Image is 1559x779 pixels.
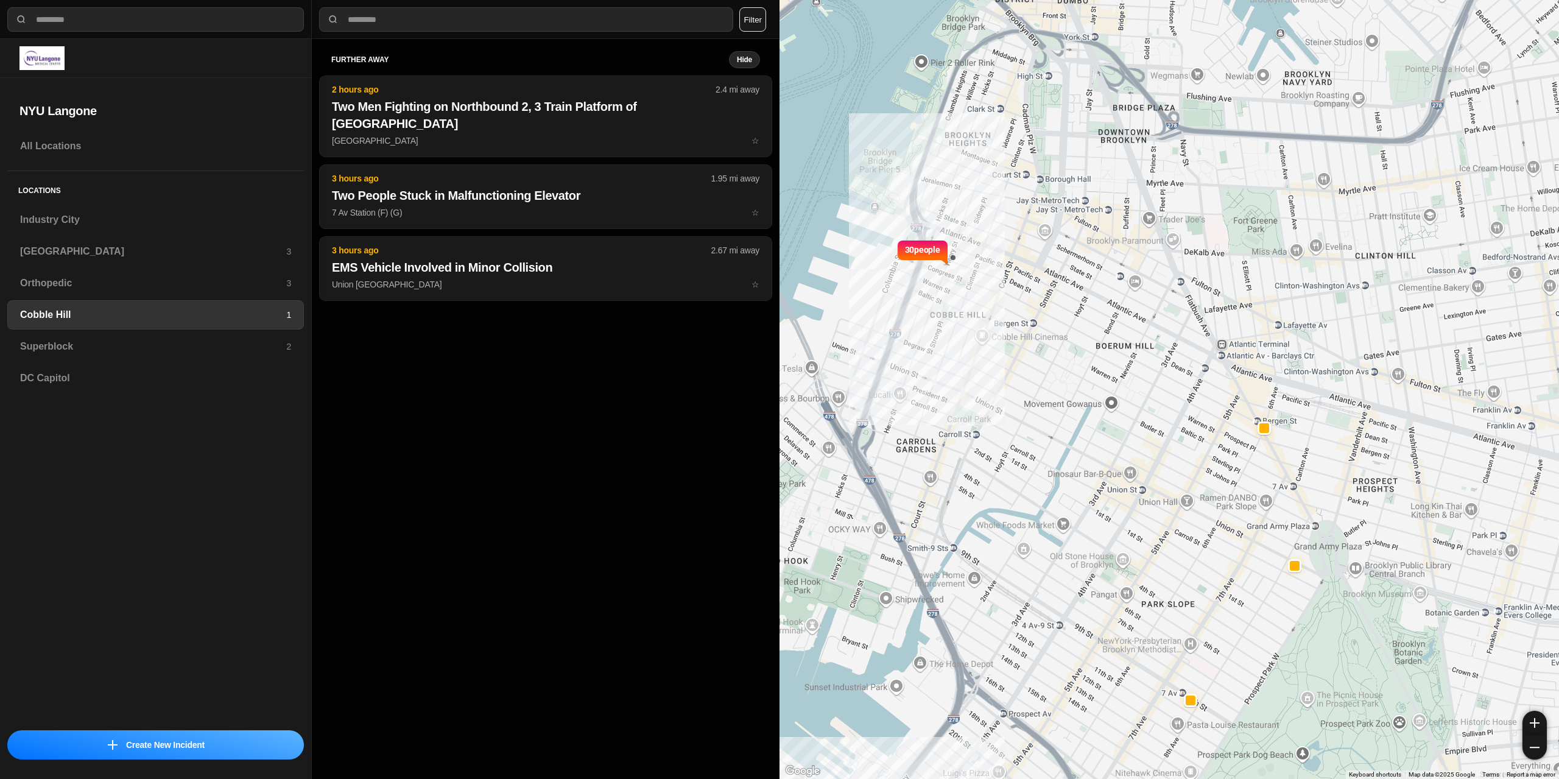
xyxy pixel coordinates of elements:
[332,83,716,96] p: 2 hours ago
[783,763,823,779] img: Google
[319,279,772,289] a: 3 hours ago2.67 mi awayEMS Vehicle Involved in Minor CollisionUnion [GEOGRAPHIC_DATA]star
[7,132,304,161] a: All Locations
[331,55,729,65] h5: further away
[15,13,27,26] img: search
[19,102,292,119] h2: NYU Langone
[319,207,772,217] a: 3 hours ago1.95 mi awayTwo People Stuck in Malfunctioning Elevator7 Av Station (F) (G)star
[905,244,940,270] p: 30 people
[7,300,304,330] a: Cobble Hill1
[20,139,291,153] h3: All Locations
[108,740,118,750] img: icon
[737,55,752,65] small: Hide
[1409,771,1475,778] span: Map data ©2025 Google
[751,280,759,289] span: star
[319,164,772,229] button: 3 hours ago1.95 mi awayTwo People Stuck in Malfunctioning Elevator7 Av Station (F) (G)star
[7,332,304,361] a: Superblock2
[332,206,759,219] p: 7 Av Station (F) (G)
[739,7,766,32] button: Filter
[896,239,905,266] img: notch
[783,763,823,779] a: Open this area in Google Maps (opens a new window)
[1522,735,1547,760] button: zoom-out
[19,46,65,70] img: logo
[711,172,759,185] p: 1.95 mi away
[286,340,291,353] p: 2
[7,730,304,760] button: iconCreate New Incident
[332,278,759,291] p: Union [GEOGRAPHIC_DATA]
[332,259,759,276] h2: EMS Vehicle Involved in Minor Collision
[20,339,286,354] h3: Superblock
[729,51,760,68] button: Hide
[1522,711,1547,735] button: zoom-in
[711,244,759,256] p: 2.67 mi away
[7,269,304,298] a: Orthopedic3
[751,136,759,146] span: star
[1530,718,1540,728] img: zoom-in
[319,135,772,146] a: 2 hours ago2.4 mi awayTwo Men Fighting on Northbound 2, 3 Train Platform of [GEOGRAPHIC_DATA][GEO...
[7,171,304,205] h5: Locations
[126,739,205,751] p: Create New Incident
[319,236,772,301] button: 3 hours ago2.67 mi awayEMS Vehicle Involved in Minor CollisionUnion [GEOGRAPHIC_DATA]star
[286,309,291,321] p: 1
[20,213,291,227] h3: Industry City
[332,172,711,185] p: 3 hours ago
[20,308,286,322] h3: Cobble Hill
[7,237,304,266] a: [GEOGRAPHIC_DATA]3
[1507,771,1555,778] a: Report a map error
[751,208,759,217] span: star
[332,187,759,204] h2: Two People Stuck in Malfunctioning Elevator
[940,239,949,266] img: notch
[20,276,286,291] h3: Orthopedic
[1530,742,1540,752] img: zoom-out
[1482,771,1499,778] a: Terms (opens in new tab)
[319,76,772,157] button: 2 hours ago2.4 mi awayTwo Men Fighting on Northbound 2, 3 Train Platform of [GEOGRAPHIC_DATA][GEO...
[286,245,291,258] p: 3
[327,13,339,26] img: search
[332,135,759,147] p: [GEOGRAPHIC_DATA]
[20,371,291,386] h3: DC Capitol
[7,205,304,234] a: Industry City
[20,244,286,259] h3: [GEOGRAPHIC_DATA]
[286,277,291,289] p: 3
[716,83,759,96] p: 2.4 mi away
[7,364,304,393] a: DC Capitol
[332,244,711,256] p: 3 hours ago
[332,98,759,132] h2: Two Men Fighting on Northbound 2, 3 Train Platform of [GEOGRAPHIC_DATA]
[1349,770,1401,779] button: Keyboard shortcuts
